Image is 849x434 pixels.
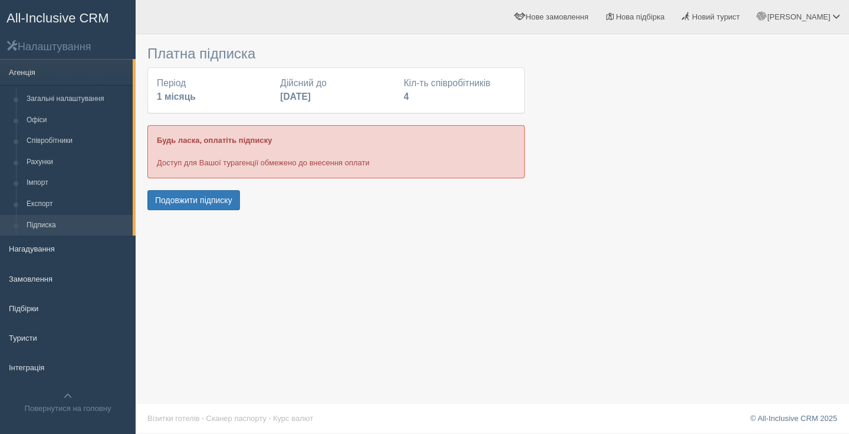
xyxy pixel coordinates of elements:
span: Новий турист [692,12,740,21]
b: 4 [404,92,409,102]
b: Будь ласка, оплатіть підписку [157,136,272,145]
a: All-Inclusive CRM [1,1,135,33]
span: · [202,414,204,423]
a: Підписка [21,215,133,236]
a: Офіси [21,110,133,131]
button: Подовжити підписку [147,190,240,210]
span: · [269,414,271,423]
span: Нова підбірка [616,12,665,21]
a: Сканер паспорту [206,414,266,423]
div: Період [151,77,274,104]
span: All-Inclusive CRM [6,11,109,25]
div: Кіл-ть співробітників [398,77,521,104]
a: Візитки готелів [147,414,200,423]
b: [DATE] [280,92,311,102]
span: Нове замовлення [526,12,588,21]
a: Співробітники [21,130,133,152]
span: [PERSON_NAME] [767,12,830,21]
a: Рахунки [21,152,133,173]
h3: Платна підписка [147,46,525,61]
a: Експорт [21,194,133,215]
a: © All-Inclusive CRM 2025 [750,414,837,423]
a: Загальні налаштування [21,89,133,110]
div: Доступ для Вашої турагенції обмежено до внесення оплати [147,125,525,178]
a: Курс валют [273,414,313,423]
a: Імпорт [21,172,133,194]
div: Дійсний до [274,77,397,104]
b: 1 місяць [157,92,196,102]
